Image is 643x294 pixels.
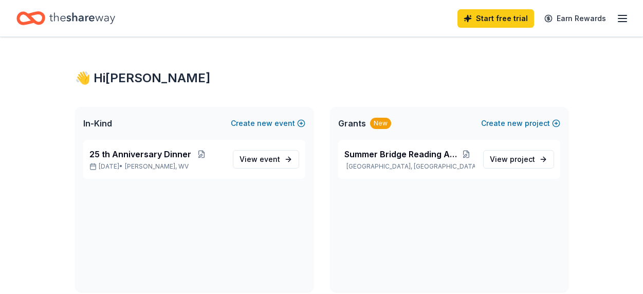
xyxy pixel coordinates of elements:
[338,117,366,130] span: Grants
[125,162,189,171] span: [PERSON_NAME], WV
[257,117,272,130] span: new
[344,162,475,171] p: [GEOGRAPHIC_DATA], [GEOGRAPHIC_DATA]
[89,148,191,160] span: 25 th Anniversary Dinner
[75,70,568,86] div: 👋 Hi [PERSON_NAME]
[260,155,280,163] span: event
[83,117,112,130] span: In-Kind
[16,6,115,30] a: Home
[483,150,554,169] a: View project
[233,150,299,169] a: View event
[457,9,534,28] a: Start free trial
[507,117,523,130] span: new
[344,148,458,160] span: Summer Bridge Reading Adventure
[510,155,535,163] span: project
[490,153,535,166] span: View
[240,153,280,166] span: View
[481,117,560,130] button: Createnewproject
[370,118,391,129] div: New
[89,162,225,171] p: [DATE] •
[231,117,305,130] button: Createnewevent
[538,9,612,28] a: Earn Rewards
